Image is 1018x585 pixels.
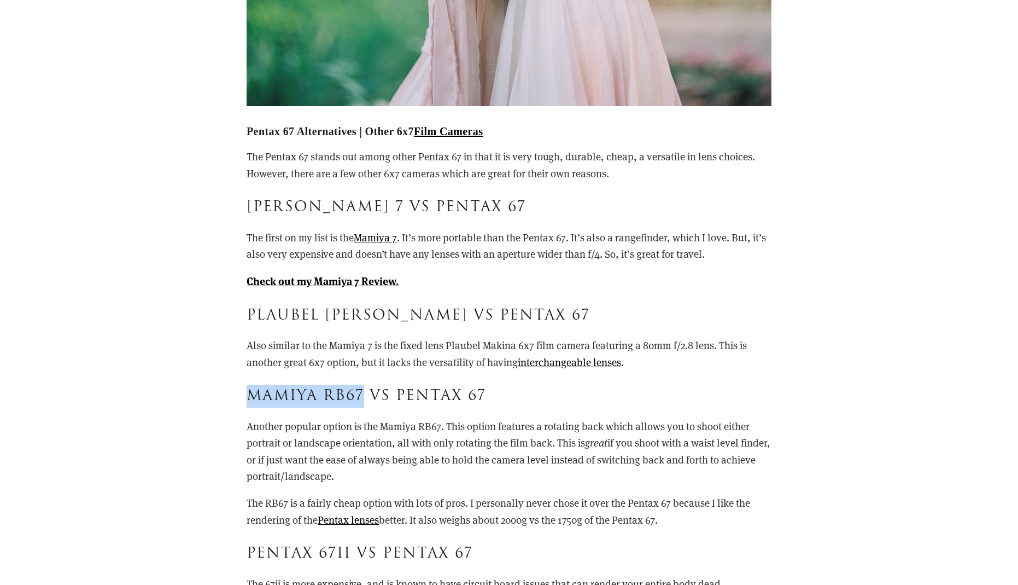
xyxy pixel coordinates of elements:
a: Pentax lenses [318,513,379,526]
p: Another popular option is the Mamiya RB67. This option features a rotating back which allows you ... [247,418,771,485]
p: The RB67 is a fairly cheap option with lots of pros. I personally never chose it over the Pentax ... [247,495,771,528]
a: Film Cameras [414,125,483,137]
h3: [PERSON_NAME] 7 vs Pentax 67 [247,196,771,219]
a: interchangeable lenses [518,355,621,369]
p: Also similar to the Mamiya 7 is the fixed lens Plaubel Makina 6x7 film camera featuring a 80mm f/... [247,337,771,370]
a: Check out my Mamiya 7 Review. [247,274,399,288]
strong: Pentax 67 Alternatives | Other 6x7 [247,125,414,137]
em: great [585,436,607,449]
h3: Pentax 67ii vs Pentax 67 [247,542,771,565]
h3: Plaubel [PERSON_NAME] vs Pentax 67 [247,304,771,327]
strong: Check out my Mamiya 7 Review. [247,273,399,288]
a: Mamiya 7 [354,230,397,244]
p: The first on my list is the . It’s more portable than the Pentax 67. It’s also a rangefinder, whi... [247,229,771,263]
h3: Mamiya RB67 vs Pentax 67 [247,385,771,408]
p: The Pentax 67 stands out among other Pentax 67 in that it is very tough, durable, cheap, a versat... [247,148,771,182]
